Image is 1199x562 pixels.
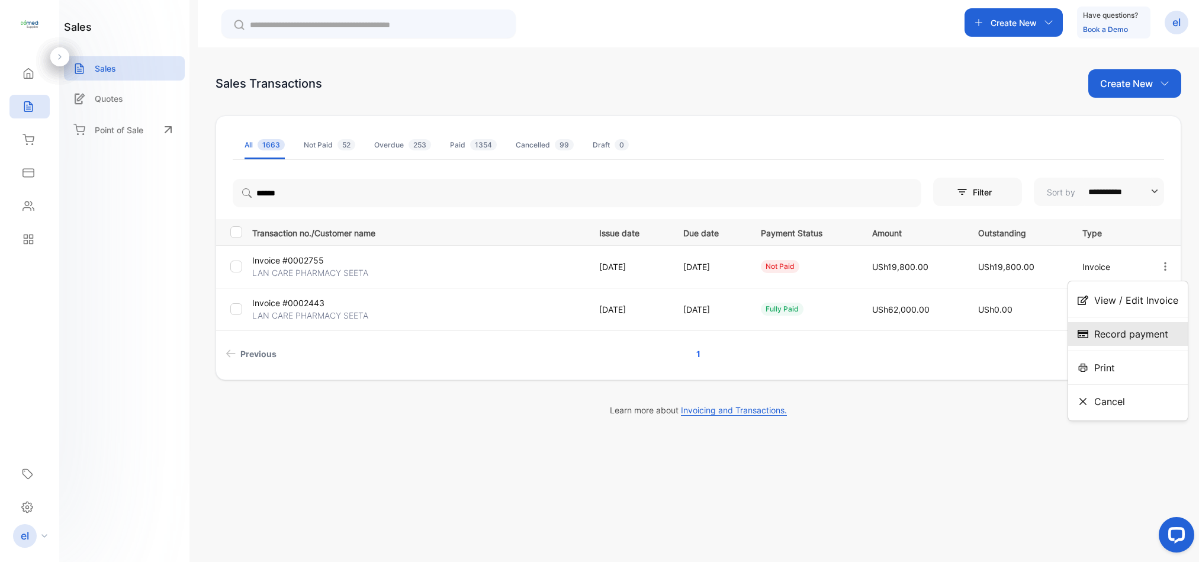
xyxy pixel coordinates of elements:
[761,224,848,239] p: Payment Status
[615,139,629,150] span: 0
[450,140,497,150] div: Paid
[1083,25,1128,34] a: Book a Demo
[64,117,185,143] a: Point of Sale
[1047,186,1075,198] p: Sort by
[1082,224,1135,239] p: Type
[1088,69,1181,98] button: Create New
[304,140,355,150] div: Not Paid
[258,139,285,150] span: 1663
[599,261,658,273] p: [DATE]
[1149,512,1199,562] iframe: LiveChat chat widget
[1034,178,1164,206] button: Sort by
[21,15,38,33] img: logo
[216,343,1181,365] ul: Pagination
[1172,15,1181,30] p: el
[761,260,799,273] div: not paid
[872,262,928,272] span: USh19,800.00
[337,139,355,150] span: 52
[978,304,1012,314] span: USh0.00
[1082,261,1135,273] p: Invoice
[252,309,368,322] p: LAN CARE PHARMACY SEETA
[216,75,322,92] div: Sales Transactions
[95,92,123,105] p: Quotes
[978,224,1058,239] p: Outstanding
[21,528,29,544] p: el
[64,86,185,111] a: Quotes
[409,139,431,150] span: 253
[470,139,497,150] span: 1354
[683,261,737,273] p: [DATE]
[872,224,954,239] p: Amount
[252,254,363,266] p: Invoice #0002755
[64,56,185,81] a: Sales
[683,303,737,316] p: [DATE]
[1094,361,1115,375] span: Print
[1083,9,1138,21] p: Have questions?
[1094,293,1178,307] span: View / Edit Invoice
[64,19,92,35] h1: sales
[1165,8,1188,37] button: el
[681,405,787,416] span: Invoicing and Transactions.
[599,303,658,316] p: [DATE]
[682,343,715,365] a: Page 1 is your current page
[516,140,574,150] div: Cancelled
[872,304,930,314] span: USh62,000.00
[95,124,143,136] p: Point of Sale
[991,17,1037,29] p: Create New
[1100,76,1153,91] p: Create New
[252,297,363,309] p: Invoice #0002443
[374,140,431,150] div: Overdue
[965,8,1063,37] button: Create New
[221,343,281,365] a: Previous page
[95,62,116,75] p: Sales
[599,224,658,239] p: Issue date
[252,266,368,279] p: LAN CARE PHARMACY SEETA
[216,404,1181,416] p: Learn more about
[978,262,1034,272] span: USh19,800.00
[683,224,737,239] p: Due date
[240,348,277,360] span: Previous
[1094,394,1125,409] span: Cancel
[593,140,629,150] div: Draft
[761,303,803,316] div: fully paid
[1094,327,1168,341] span: Record payment
[555,139,574,150] span: 99
[252,224,584,239] p: Transaction no./Customer name
[245,140,285,150] div: All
